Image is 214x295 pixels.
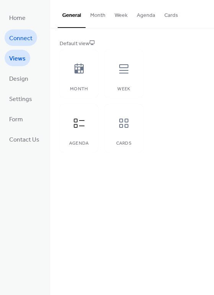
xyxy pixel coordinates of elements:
a: Contact Us [5,131,44,147]
div: Cards [112,141,135,146]
a: Form [5,111,28,127]
a: Views [5,50,30,66]
span: Settings [9,93,32,105]
span: Form [9,114,23,125]
div: Default view [60,40,203,48]
div: Agenda [67,141,91,146]
span: Design [9,73,28,85]
a: Connect [5,29,37,46]
a: Settings [5,90,37,107]
div: Week [112,86,135,92]
a: Design [5,70,33,86]
a: Home [5,9,30,26]
span: Connect [9,33,32,44]
div: Month [67,86,91,92]
span: Views [9,53,26,65]
span: Contact Us [9,134,39,146]
span: Home [9,12,26,24]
